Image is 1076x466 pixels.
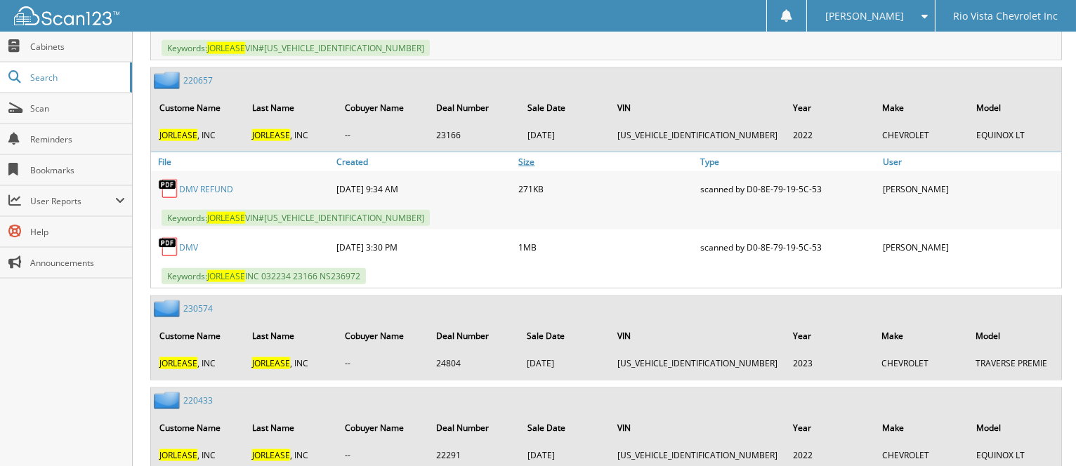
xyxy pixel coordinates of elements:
[207,270,245,282] span: JORLEASE
[183,74,213,86] a: 220657
[969,321,1060,350] th: Model
[429,124,519,147] td: 23166
[152,321,244,350] th: Custome Name
[786,124,874,147] td: 2022
[879,233,1061,261] div: [PERSON_NAME]
[245,93,336,122] th: Last Name
[969,352,1060,375] td: TRAVERSE PREMIE
[151,152,333,171] a: File
[333,233,515,261] div: [DATE] 3:30 PM
[30,133,125,145] span: Reminders
[207,42,245,54] span: JORLEASE
[1006,399,1076,466] iframe: Chat Widget
[610,352,785,375] td: [US_VEHICLE_IDENTIFICATION_NUMBER]
[610,413,785,442] th: VIN
[252,129,290,141] span: JORLEASE
[429,321,519,350] th: Deal Number
[179,241,198,253] a: DMV
[183,394,213,406] a: 220433
[429,413,519,442] th: Deal Number
[786,352,873,375] td: 2023
[879,175,1061,203] div: [PERSON_NAME]
[152,413,244,442] th: Custome Name
[969,413,1060,442] th: Model
[30,102,125,114] span: Scan
[14,6,119,25] img: scan123-logo-white.svg
[245,124,336,147] td: , INC
[697,175,879,203] div: scanned by D0-8E-79-19-5C-53
[152,352,244,375] td: , INC
[825,12,904,20] span: [PERSON_NAME]
[969,93,1060,122] th: Model
[515,152,697,171] a: Size
[875,93,968,122] th: Make
[338,321,428,350] th: Cobuyer Name
[30,41,125,53] span: Cabinets
[515,233,697,261] div: 1MB
[30,164,125,176] span: Bookmarks
[953,12,1058,20] span: Rio Vista Chevrolet Inc
[154,72,183,89] img: folder2.png
[520,321,609,350] th: Sale Date
[515,175,697,203] div: 271KB
[520,93,610,122] th: Sale Date
[333,175,515,203] div: [DATE] 9:34 AM
[158,237,179,258] img: PDF.png
[874,352,967,375] td: CHEVROLET
[162,210,430,226] span: Keywords: VIN#[US_VEHICLE_IDENTIFICATION_NUMBER]
[697,233,879,261] div: scanned by D0-8E-79-19-5C-53
[30,257,125,269] span: Announcements
[30,226,125,238] span: Help
[245,321,336,350] th: Last Name
[154,300,183,317] img: folder2.png
[697,152,879,171] a: Type
[786,413,874,442] th: Year
[338,352,428,375] td: --
[786,93,874,122] th: Year
[159,129,197,141] span: JORLEASE
[610,124,785,147] td: [US_VEHICLE_IDENTIFICATION_NUMBER]
[969,124,1060,147] td: EQUINOX LT
[879,152,1061,171] a: User
[875,413,968,442] th: Make
[610,321,785,350] th: VIN
[162,268,366,284] span: Keywords: INC 032234 23166 NS236972
[152,93,244,122] th: Custome Name
[520,124,610,147] td: [DATE]
[610,93,785,122] th: VIN
[159,357,197,369] span: JORLEASE
[338,413,428,442] th: Cobuyer Name
[429,352,519,375] td: 24804
[245,413,336,442] th: Last Name
[520,352,609,375] td: [DATE]
[520,413,610,442] th: Sale Date
[152,124,244,147] td: , INC
[207,212,245,224] span: JORLEASE
[245,352,336,375] td: , INC
[252,357,290,369] span: JORLEASE
[338,124,428,147] td: --
[158,178,179,199] img: PDF.png
[429,93,519,122] th: Deal Number
[159,449,197,461] span: JORLEASE
[874,321,967,350] th: Make
[162,40,430,56] span: Keywords: VIN#[US_VEHICLE_IDENTIFICATION_NUMBER]
[183,302,213,314] a: 230574
[338,93,428,122] th: Cobuyer Name
[30,195,115,207] span: User Reports
[179,183,233,195] a: DMV REFUND
[333,152,515,171] a: Created
[786,321,873,350] th: Year
[30,72,123,84] span: Search
[875,124,968,147] td: CHEVROLET
[252,449,290,461] span: JORLEASE
[154,392,183,409] img: folder2.png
